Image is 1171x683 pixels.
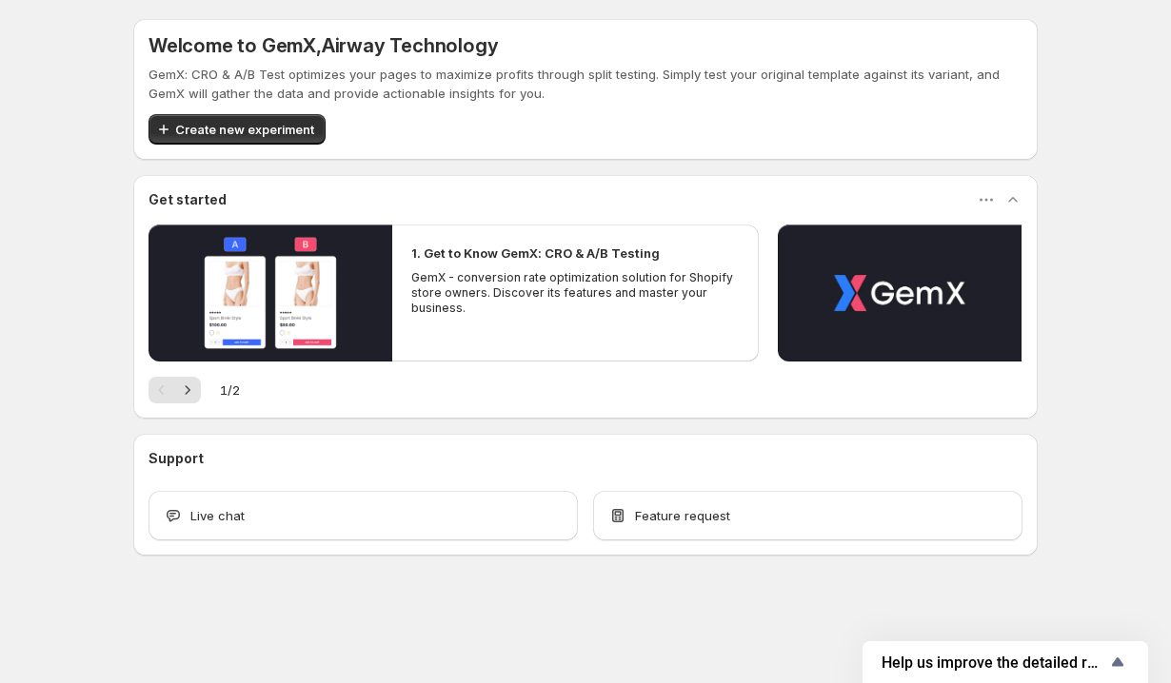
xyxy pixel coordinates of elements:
[411,270,739,316] p: GemX - conversion rate optimization solution for Shopify store owners. Discover its features and ...
[316,34,498,57] span: , Airway Technology
[175,120,314,139] span: Create new experiment
[149,449,204,468] h3: Support
[882,651,1129,673] button: Show survey - Help us improve the detailed report for A/B campaigns
[220,381,240,400] span: 1 / 2
[882,654,1106,672] span: Help us improve the detailed report for A/B campaigns
[149,114,326,145] button: Create new experiment
[174,377,201,403] button: Next
[778,224,1022,361] button: Play video
[149,224,392,361] button: Play video
[149,65,1022,103] p: GemX: CRO & A/B Test optimizes your pages to maximize profits through split testing. Simply test ...
[149,34,498,57] h5: Welcome to GemX
[190,506,245,525] span: Live chat
[149,377,201,403] nav: Pagination
[635,506,730,525] span: Feature request
[411,244,660,263] h2: 1. Get to Know GemX: CRO & A/B Testing
[149,190,227,209] h3: Get started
